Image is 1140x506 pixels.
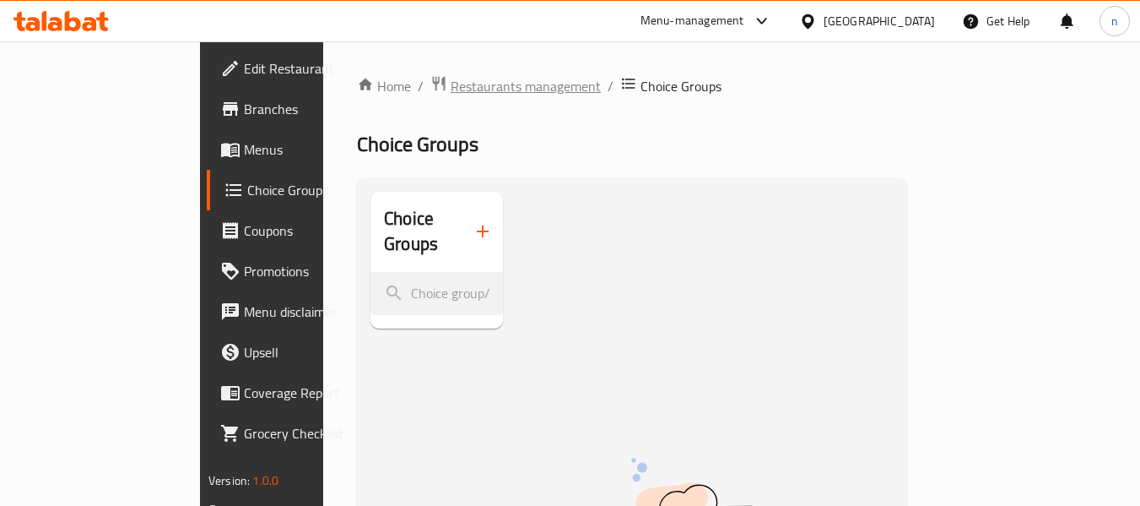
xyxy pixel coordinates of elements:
[244,139,377,160] span: Menus
[244,99,377,119] span: Branches
[252,470,278,492] span: 1.0.0
[244,302,377,322] span: Menu disclaimer
[451,76,601,96] span: Restaurants management
[1111,12,1118,30] span: n
[207,170,391,210] a: Choice Groups
[207,251,391,291] a: Promotions
[357,125,478,163] span: Choice Groups
[244,261,377,281] span: Promotions
[244,220,377,241] span: Coupons
[207,291,391,332] a: Menu disclaimer
[824,12,935,30] div: [GEOGRAPHIC_DATA]
[244,58,377,79] span: Edit Restaurant
[207,332,391,373] a: Upsell
[244,423,377,443] span: Grocery Checklist
[208,470,250,492] span: Version:
[207,129,391,170] a: Menus
[207,89,391,129] a: Branches
[207,373,391,413] a: Coverage Report
[430,75,601,97] a: Restaurants management
[418,76,424,96] li: /
[247,180,377,200] span: Choice Groups
[640,11,744,31] div: Menu-management
[207,210,391,251] a: Coupons
[370,272,503,315] input: search
[207,48,391,89] a: Edit Restaurant
[608,76,613,96] li: /
[207,413,391,454] a: Grocery Checklist
[384,206,462,257] h2: Choice Groups
[640,76,721,96] span: Choice Groups
[357,75,906,97] nav: breadcrumb
[244,383,377,403] span: Coverage Report
[244,342,377,362] span: Upsell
